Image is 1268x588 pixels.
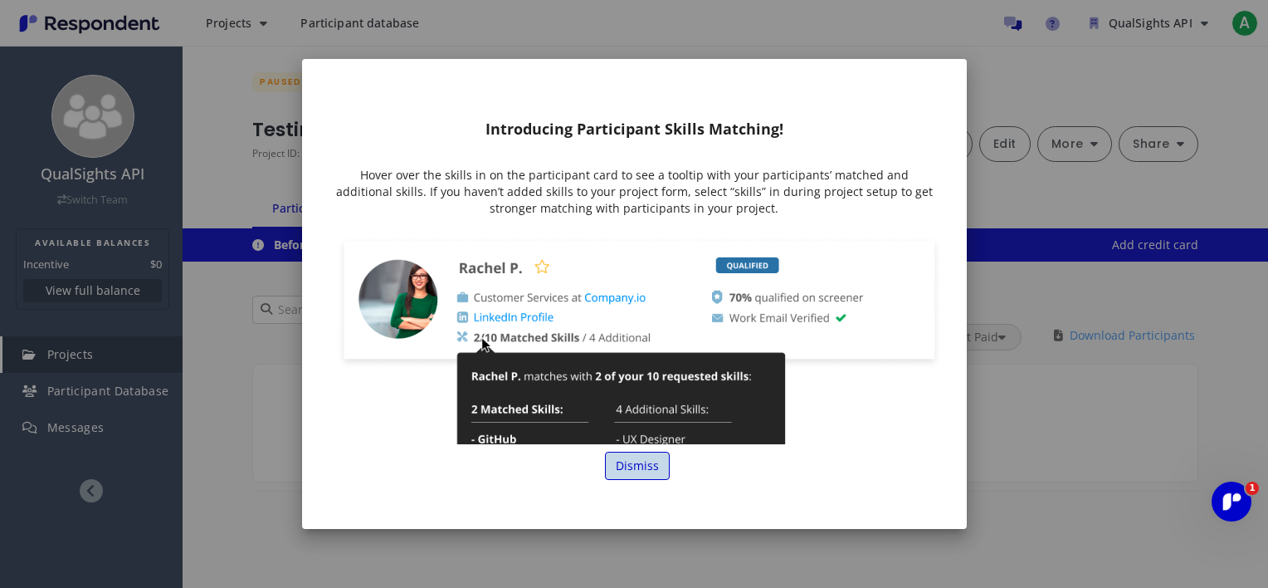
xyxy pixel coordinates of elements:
[302,59,967,529] md-dialog: Hover over ...
[331,121,938,138] h4: Introducing Participant Skills Matching!
[331,167,938,217] p: Hover over the skills in on the participant card to see a tooltip with your participants’ matched...
[1246,482,1259,495] span: 1
[605,452,670,480] a: Dismiss
[1212,482,1251,522] iframe: Intercom live chat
